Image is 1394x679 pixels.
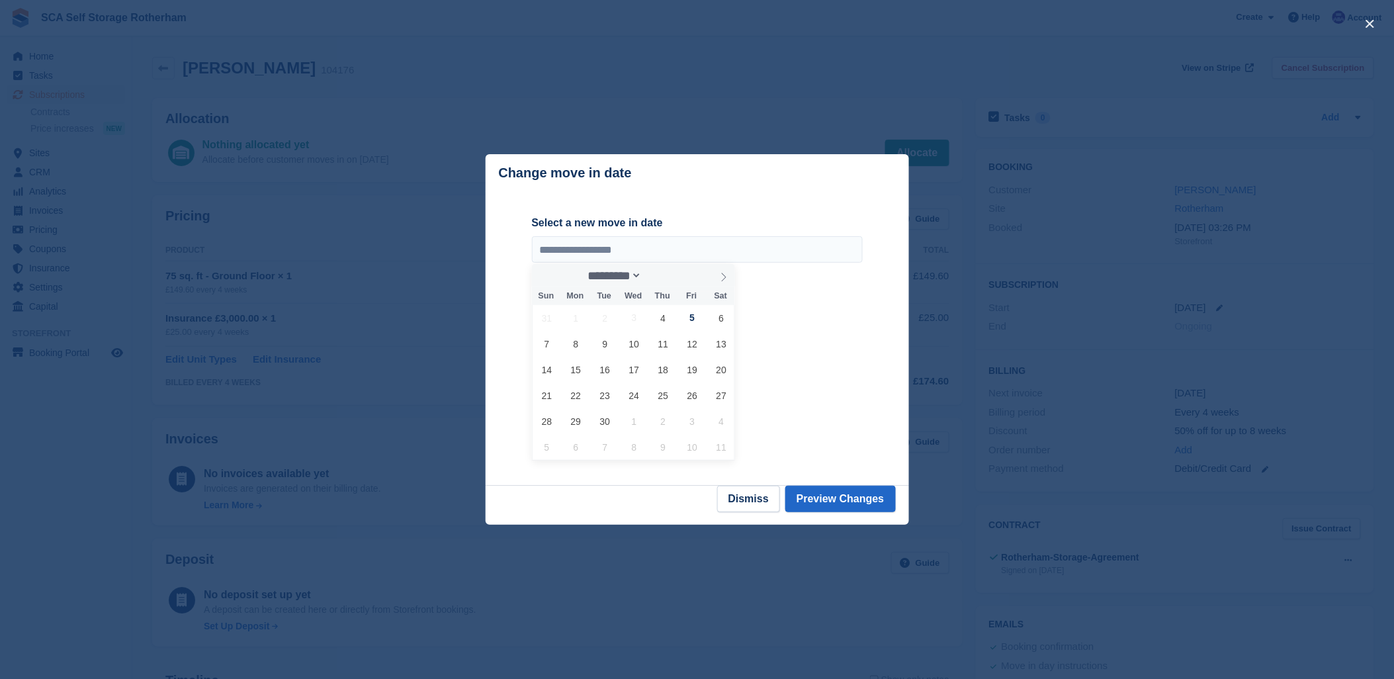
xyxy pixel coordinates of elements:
span: September 16, 2025 [592,357,618,383]
span: October 6, 2025 [563,434,589,460]
span: September 8, 2025 [563,331,589,357]
select: Month [584,269,642,283]
span: October 11, 2025 [709,434,734,460]
span: August 31, 2025 [534,305,560,331]
span: September 27, 2025 [709,383,734,408]
span: September 17, 2025 [621,357,647,383]
span: September 26, 2025 [679,383,705,408]
span: September 6, 2025 [709,305,734,331]
span: September 22, 2025 [563,383,589,408]
span: September 7, 2025 [534,331,560,357]
span: September 13, 2025 [709,331,734,357]
span: October 9, 2025 [650,434,676,460]
button: close [1360,13,1381,34]
span: September 15, 2025 [563,357,589,383]
span: October 3, 2025 [679,408,705,434]
span: September 2, 2025 [592,305,618,331]
span: October 10, 2025 [679,434,705,460]
span: October 7, 2025 [592,434,618,460]
span: October 5, 2025 [534,434,560,460]
span: Tue [589,292,619,300]
p: Change move in date [499,165,632,181]
span: September 21, 2025 [534,383,560,408]
span: Sat [706,292,735,300]
span: September 23, 2025 [592,383,618,408]
span: October 1, 2025 [621,408,647,434]
button: Dismiss [717,486,780,512]
label: Select a new move in date [532,215,863,231]
span: Mon [560,292,589,300]
span: October 2, 2025 [650,408,676,434]
span: Wed [619,292,648,300]
span: September 20, 2025 [709,357,734,383]
span: September 11, 2025 [650,331,676,357]
span: September 5, 2025 [679,305,705,331]
span: Fri [677,292,706,300]
span: September 3, 2025 [621,305,647,331]
span: September 4, 2025 [650,305,676,331]
input: Year [642,269,683,283]
button: Preview Changes [785,486,896,512]
span: September 18, 2025 [650,357,676,383]
span: Thu [648,292,677,300]
span: October 8, 2025 [621,434,647,460]
span: September 24, 2025 [621,383,647,408]
span: October 4, 2025 [709,408,734,434]
span: Sun [532,292,561,300]
span: September 19, 2025 [679,357,705,383]
span: September 30, 2025 [592,408,618,434]
span: September 10, 2025 [621,331,647,357]
span: September 9, 2025 [592,331,618,357]
span: September 28, 2025 [534,408,560,434]
span: September 14, 2025 [534,357,560,383]
span: September 1, 2025 [563,305,589,331]
span: September 29, 2025 [563,408,589,434]
span: September 25, 2025 [650,383,676,408]
span: September 12, 2025 [679,331,705,357]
